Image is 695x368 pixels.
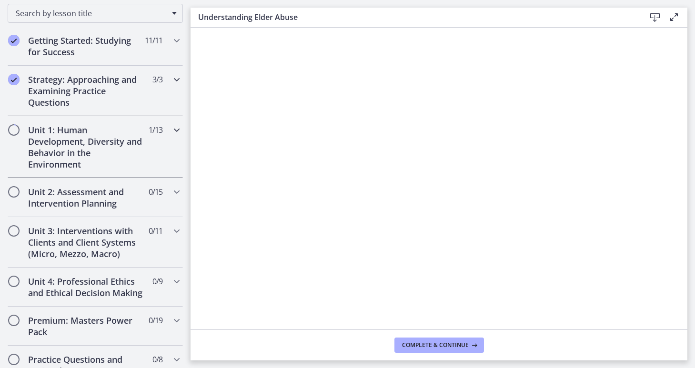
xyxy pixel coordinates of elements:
h2: Unit 2: Assessment and Intervention Planning [28,186,144,209]
span: 0 / 9 [152,276,162,287]
span: 3 / 3 [152,74,162,85]
span: 0 / 8 [152,354,162,365]
span: 1 / 13 [149,124,162,136]
h2: Premium: Masters Power Pack [28,315,144,338]
h3: Understanding Elder Abuse [198,11,630,23]
span: 0 / 11 [149,225,162,237]
span: 0 / 19 [149,315,162,326]
i: Completed [8,35,20,46]
span: Complete & continue [402,341,469,349]
span: Search by lesson title [16,8,167,19]
h2: Unit 3: Interventions with Clients and Client Systems (Micro, Mezzo, Macro) [28,225,144,259]
h2: Unit 1: Human Development, Diversity and Behavior in the Environment [28,124,144,170]
h2: Unit 4: Professional Ethics and Ethical Decision Making [28,276,144,298]
h2: Getting Started: Studying for Success [28,35,144,58]
h2: Strategy: Approaching and Examining Practice Questions [28,74,144,108]
button: Complete & continue [394,338,484,353]
i: Completed [8,74,20,85]
div: Search by lesson title [8,4,183,23]
span: 11 / 11 [145,35,162,46]
span: 0 / 15 [149,186,162,198]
